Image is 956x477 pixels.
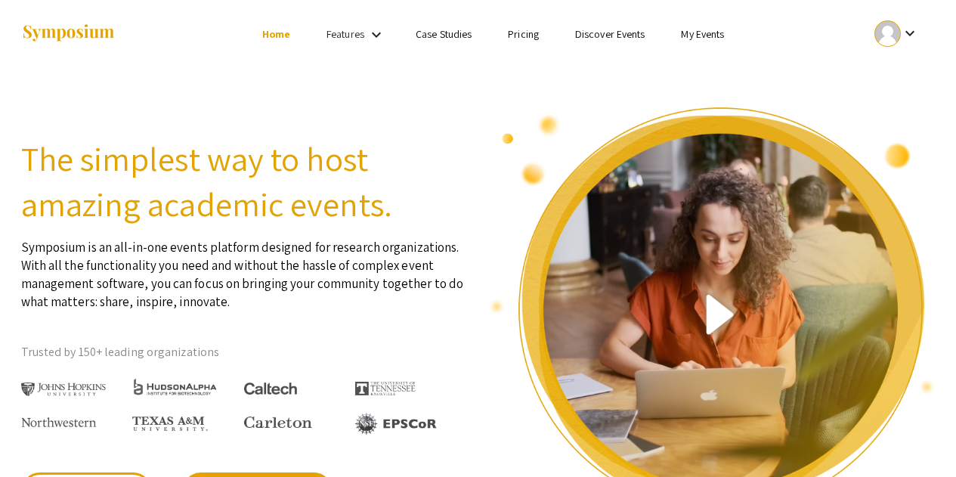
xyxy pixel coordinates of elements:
button: Expand account dropdown [859,17,935,51]
mat-icon: Expand Features list [367,26,385,44]
a: My Events [681,27,724,41]
img: Texas A&M University [132,417,208,432]
img: EPSCOR [355,413,438,435]
a: Pricing [508,27,539,41]
a: Case Studies [416,27,472,41]
p: Symposium is an all-in-one events platform designed for research organizations. With all the func... [21,227,467,311]
img: Symposium by ForagerOne [21,23,116,44]
img: The University of Tennessee [355,382,416,395]
img: Caltech [244,383,297,395]
img: Johns Hopkins University [21,383,107,397]
img: Carleton [244,417,312,429]
h2: The simplest way to host amazing academic events. [21,136,467,227]
a: Features [326,27,364,41]
img: Northwestern [21,417,97,426]
mat-icon: Expand account dropdown [901,24,919,42]
img: HudsonAlpha [132,378,218,395]
p: Trusted by 150+ leading organizations [21,341,467,364]
a: Discover Events [575,27,645,41]
a: Home [262,27,290,41]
